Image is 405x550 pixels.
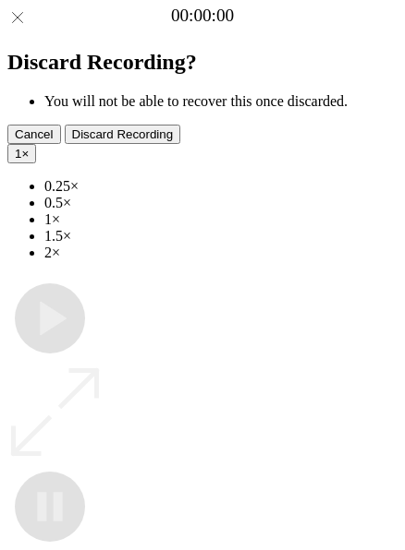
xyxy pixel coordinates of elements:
[44,228,398,245] li: 1.5×
[44,211,398,228] li: 1×
[7,125,61,144] button: Cancel
[7,50,398,75] h2: Discard Recording?
[44,178,398,195] li: 0.25×
[44,245,398,261] li: 2×
[44,195,398,211] li: 0.5×
[7,144,36,163] button: 1×
[171,6,234,26] a: 00:00:00
[15,147,21,161] span: 1
[65,125,181,144] button: Discard Recording
[44,93,398,110] li: You will not be able to recover this once discarded.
